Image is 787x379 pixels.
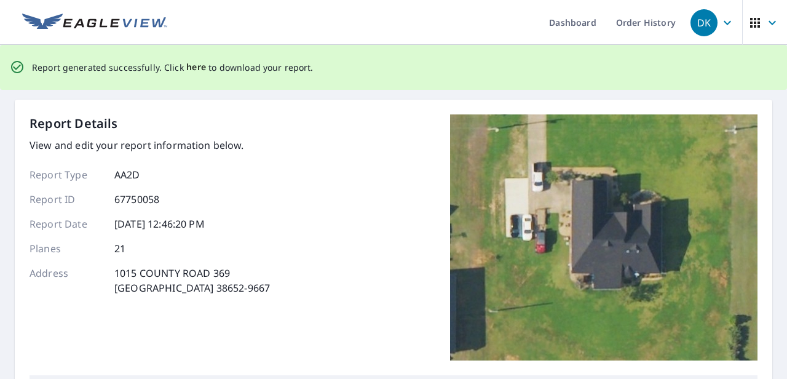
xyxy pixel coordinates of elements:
p: [DATE] 12:46:20 PM [114,217,205,231]
p: Report Details [30,114,118,133]
p: AA2D [114,167,140,182]
p: View and edit your report information below. [30,138,270,153]
p: Address [30,266,103,295]
p: Report ID [30,192,103,207]
p: 67750058 [114,192,159,207]
img: EV Logo [22,14,167,32]
p: Report generated successfully. Click to download your report. [32,60,314,75]
p: 21 [114,241,125,256]
div: DK [690,9,718,36]
p: Report Date [30,217,103,231]
img: Top image [450,114,757,361]
p: Planes [30,241,103,256]
p: Report Type [30,167,103,182]
button: here [186,60,207,75]
p: 1015 COUNTY ROAD 369 [GEOGRAPHIC_DATA] 38652-9667 [114,266,270,295]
